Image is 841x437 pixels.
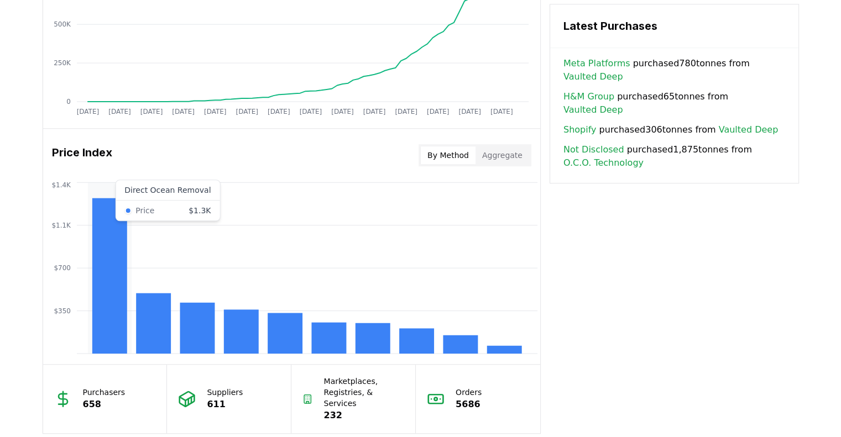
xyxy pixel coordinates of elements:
[51,181,71,188] tspan: $1.4K
[54,20,71,28] tspan: 500K
[268,108,290,115] tspan: [DATE]
[52,144,112,166] h3: Price Index
[54,264,71,272] tspan: $700
[563,123,597,136] a: Shopify
[563,123,778,136] span: purchased 306 tonnes from
[490,108,513,115] tspan: [DATE]
[324,376,405,409] p: Marketplaces, Registries, & Services
[563,90,785,117] span: purchased 65 tonnes from
[563,143,624,156] a: Not Disclosed
[108,108,131,115] tspan: [DATE]
[719,123,779,136] a: Vaulted Deep
[563,70,623,83] a: Vaulted Deep
[421,146,476,164] button: By Method
[76,108,99,115] tspan: [DATE]
[299,108,322,115] tspan: [DATE]
[563,18,785,34] h3: Latest Purchases
[204,108,227,115] tspan: [DATE]
[427,108,450,115] tspan: [DATE]
[563,103,623,117] a: Vaulted Deep
[563,57,630,70] a: Meta Platforms
[363,108,385,115] tspan: [DATE]
[54,307,71,315] tspan: $350
[236,108,258,115] tspan: [DATE]
[456,387,482,398] p: Orders
[66,98,71,106] tspan: 0
[476,146,529,164] button: Aggregate
[83,387,126,398] p: Purchasers
[324,409,405,422] p: 232
[563,143,785,170] span: purchased 1,875 tonnes from
[54,59,71,67] tspan: 250K
[172,108,195,115] tspan: [DATE]
[458,108,481,115] tspan: [DATE]
[456,398,482,411] p: 5686
[83,398,126,411] p: 658
[207,387,243,398] p: Suppliers
[563,57,785,83] span: purchased 780 tonnes from
[51,222,71,229] tspan: $1.1K
[563,90,614,103] a: H&M Group
[395,108,417,115] tspan: [DATE]
[331,108,354,115] tspan: [DATE]
[563,156,644,170] a: O.C.O. Technology
[207,398,243,411] p: 611
[140,108,163,115] tspan: [DATE]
